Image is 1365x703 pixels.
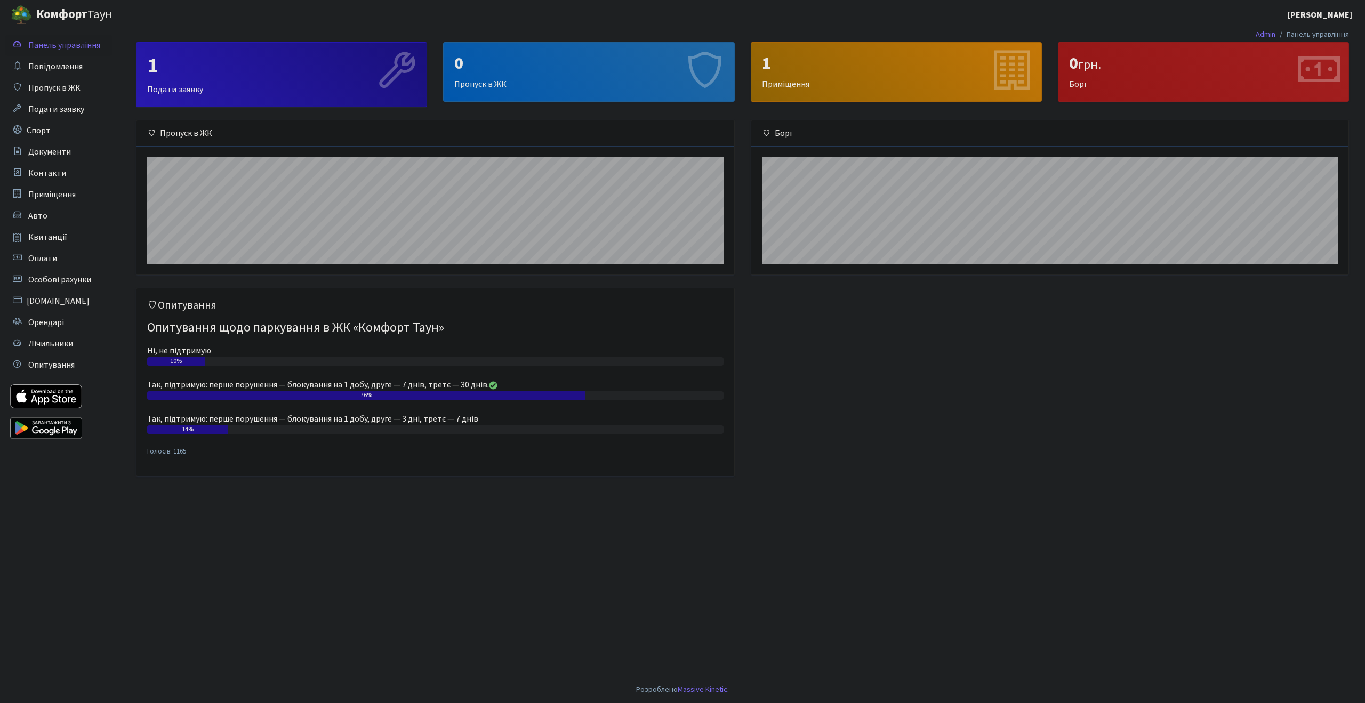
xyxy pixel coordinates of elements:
[147,391,585,400] div: 76%
[147,316,724,340] h4: Опитування щодо паркування в ЖК «Комфорт Таун»
[678,684,727,695] a: Massive Kinetic
[5,99,112,120] a: Подати заявку
[444,43,734,101] div: Пропуск в ЖК
[28,231,67,243] span: Квитанції
[147,425,228,434] div: 14%
[136,120,734,147] div: Пропуск в ЖК
[5,141,112,163] a: Документи
[5,290,112,312] a: [DOMAIN_NAME]
[147,344,724,357] div: Ні, не підтримую
[5,227,112,248] a: Квитанції
[147,299,724,312] h5: Опитування
[636,684,729,696] div: Розроблено .
[751,120,1349,147] div: Борг
[28,82,81,94] span: Пропуск в ЖК
[11,4,32,26] img: logo.png
[1078,55,1101,74] span: грн.
[5,354,112,376] a: Опитування
[443,42,734,102] a: 0Пропуск в ЖК
[751,42,1042,102] a: 1Приміщення
[1069,53,1338,74] div: 0
[5,163,112,184] a: Контакти
[133,6,160,23] button: Переключити навігацію
[28,253,57,264] span: Оплати
[5,312,112,333] a: Орендарі
[147,413,724,425] div: Так, підтримую: перше порушення — блокування на 1 добу, друге — 3 дні, третє — 7 днів
[147,357,205,366] div: 10%
[5,120,112,141] a: Спорт
[1256,29,1275,40] a: Admin
[5,184,112,205] a: Приміщення
[5,205,112,227] a: Авто
[147,447,724,465] small: Голосів: 1165
[28,167,66,179] span: Контакти
[1058,43,1348,101] div: Борг
[762,53,1031,74] div: 1
[28,338,73,350] span: Лічильники
[751,43,1041,101] div: Приміщення
[147,378,724,391] div: Так, підтримую: перше порушення — блокування на 1 добу, друге — 7 днів, третє — 30 днів.
[28,189,76,200] span: Приміщення
[454,53,723,74] div: 0
[147,53,416,79] div: 1
[28,39,100,51] span: Панель управління
[5,56,112,77] a: Повідомлення
[28,146,71,158] span: Документи
[28,317,64,328] span: Орендарі
[1240,23,1365,46] nav: breadcrumb
[1275,29,1349,41] li: Панель управління
[28,210,47,222] span: Авто
[5,269,112,290] a: Особові рахунки
[28,61,83,72] span: Повідомлення
[28,274,91,286] span: Особові рахунки
[1288,9,1352,21] a: [PERSON_NAME]
[136,43,427,107] div: Подати заявку
[5,77,112,99] a: Пропуск в ЖК
[5,333,112,354] a: Лічильники
[36,6,112,24] span: Таун
[28,103,84,115] span: Подати заявку
[36,6,87,23] b: Комфорт
[5,248,112,269] a: Оплати
[5,35,112,56] a: Панель управління
[136,42,427,107] a: 1Подати заявку
[28,359,75,371] span: Опитування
